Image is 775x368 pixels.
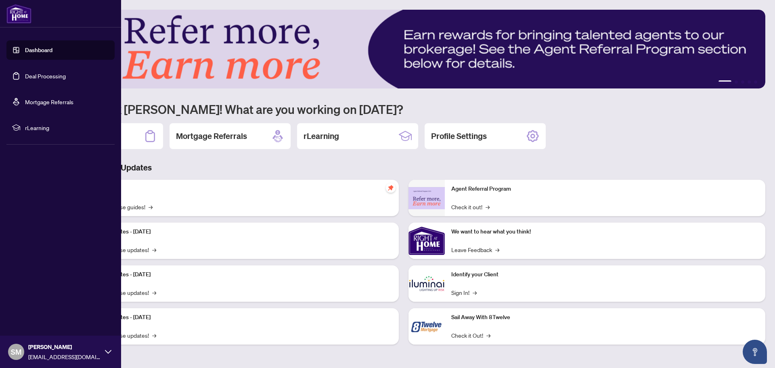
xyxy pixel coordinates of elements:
p: Agent Referral Program [451,185,759,193]
p: Platform Updates - [DATE] [85,227,392,236]
button: 2 [735,80,738,84]
span: → [486,202,490,211]
img: Identify your Client [408,265,445,302]
button: 5 [754,80,757,84]
h2: Profile Settings [431,130,487,142]
a: Dashboard [25,46,52,54]
span: [EMAIL_ADDRESS][DOMAIN_NAME] [28,352,101,361]
h2: rLearning [304,130,339,142]
a: Deal Processing [25,72,66,80]
p: Self-Help [85,185,392,193]
span: rLearning [25,123,109,132]
p: Platform Updates - [DATE] [85,313,392,322]
a: Sign In!→ [451,288,477,297]
a: Check it Out!→ [451,331,490,340]
button: 4 [748,80,751,84]
img: Sail Away With 8Twelve [408,308,445,345]
span: → [473,288,477,297]
img: Agent Referral Program [408,187,445,209]
span: → [486,331,490,340]
span: → [152,288,156,297]
p: Platform Updates - [DATE] [85,270,392,279]
span: pushpin [386,183,396,193]
img: We want to hear what you think! [408,223,445,259]
p: Identify your Client [451,270,759,279]
span: → [495,245,499,254]
span: SM [11,346,21,357]
a: Leave Feedback→ [451,245,499,254]
h3: Brokerage & Industry Updates [42,162,765,173]
img: logo [6,4,31,23]
span: → [152,245,156,254]
span: → [149,202,153,211]
a: Mortgage Referrals [25,98,73,105]
button: Open asap [743,340,767,364]
p: Sail Away With 8Twelve [451,313,759,322]
a: Check it out!→ [451,202,490,211]
span: → [152,331,156,340]
h1: Welcome back [PERSON_NAME]! What are you working on [DATE]? [42,101,765,117]
p: We want to hear what you think! [451,227,759,236]
img: Slide 0 [42,10,765,88]
button: 1 [718,80,731,84]
span: [PERSON_NAME] [28,343,101,351]
h2: Mortgage Referrals [176,130,247,142]
button: 3 [741,80,744,84]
